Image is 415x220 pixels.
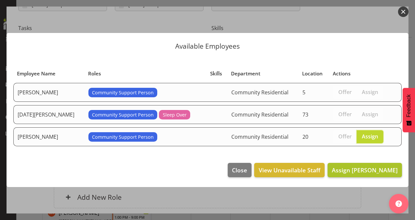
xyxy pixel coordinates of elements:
[302,70,323,77] span: Location
[92,134,154,141] span: Community Support Person
[254,163,324,177] button: View Unavailable Staff
[333,70,350,77] span: Actions
[231,133,288,140] span: Community Residential
[210,70,222,77] span: Skills
[88,70,101,77] span: Roles
[13,105,85,124] td: [DATE][PERSON_NAME]
[231,111,288,118] span: Community Residential
[338,111,352,118] span: Offer
[13,127,85,146] td: [PERSON_NAME]
[338,133,352,140] span: Offer
[228,163,251,177] button: Close
[13,83,85,102] td: [PERSON_NAME]
[362,133,378,140] span: Assign
[92,89,154,96] span: Community Support Person
[231,89,288,96] span: Community Residential
[302,133,308,140] span: 20
[302,111,308,118] span: 73
[231,70,260,77] span: Department
[338,89,352,95] span: Offer
[332,166,398,174] span: Assign [PERSON_NAME]
[92,111,154,118] span: Community Support Person
[232,166,247,174] span: Close
[406,94,412,117] span: Feedback
[328,163,402,177] button: Assign [PERSON_NAME]
[362,89,378,95] span: Assign
[302,89,305,96] span: 5
[17,70,55,77] span: Employee Name
[13,43,402,50] p: Available Employees
[395,200,402,207] img: help-xxl-2.png
[403,88,415,132] button: Feedback - Show survey
[362,111,378,118] span: Assign
[259,166,320,174] span: View Unavailable Staff
[163,111,187,118] span: Sleep Over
